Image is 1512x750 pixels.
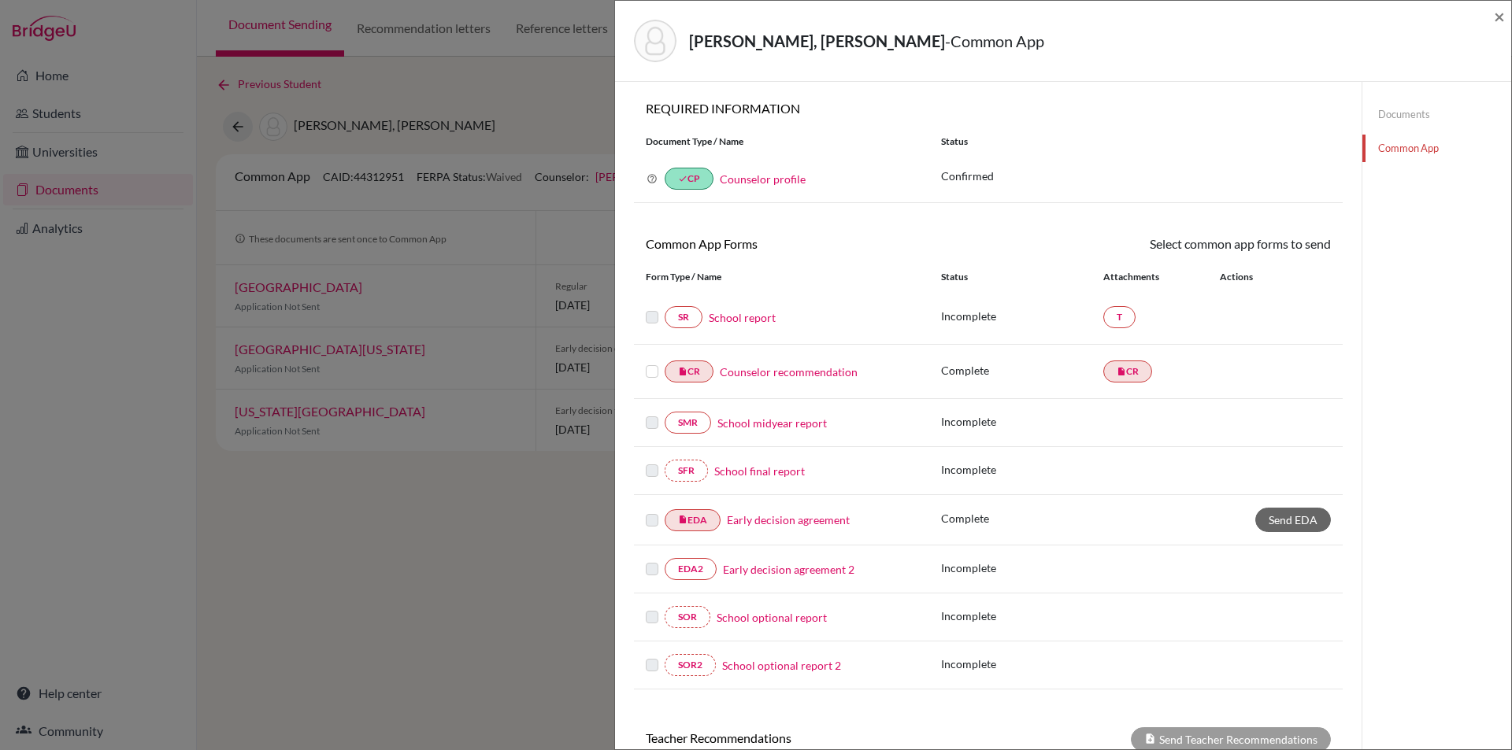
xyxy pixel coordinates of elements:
a: Counselor profile [720,172,806,186]
h6: Teacher Recommendations [634,730,988,745]
p: Incomplete [941,656,1103,672]
button: Close [1494,7,1505,26]
a: EDA2 [665,558,717,580]
p: Incomplete [941,308,1103,324]
p: Incomplete [941,560,1103,576]
div: Document Type / Name [634,135,929,149]
i: done [678,174,687,183]
h6: REQUIRED INFORMATION [634,101,1343,116]
span: × [1494,5,1505,28]
a: Common App [1362,135,1511,162]
div: Select common app forms to send [988,235,1343,253]
strong: [PERSON_NAME], [PERSON_NAME] [689,31,945,50]
a: SOR [665,606,710,628]
a: SR [665,306,702,328]
p: Complete [941,362,1103,379]
div: Status [941,270,1103,284]
a: SOR2 [665,654,716,676]
div: Actions [1201,270,1299,284]
div: Status [929,135,1343,149]
a: Early decision agreement 2 [723,561,854,578]
a: School final report [714,463,805,479]
a: doneCP [665,168,713,190]
a: School optional report [717,609,827,626]
p: Incomplete [941,461,1103,478]
i: insert_drive_file [1117,367,1126,376]
a: T [1103,306,1136,328]
p: Incomplete [941,413,1103,430]
a: Counselor recommendation [720,364,858,380]
h6: Common App Forms [634,236,988,251]
span: - Common App [945,31,1044,50]
a: Send EDA [1255,508,1331,532]
a: insert_drive_fileCR [1103,360,1152,382]
div: Form Type / Name [634,270,929,284]
a: Early decision agreement [727,512,850,528]
i: insert_drive_file [678,367,687,376]
p: Incomplete [941,608,1103,624]
a: School report [709,309,776,326]
a: School optional report 2 [722,657,841,674]
a: insert_drive_fileEDA [665,509,721,531]
a: insert_drive_fileCR [665,360,713,382]
a: School midyear report [717,415,827,431]
i: insert_drive_file [678,515,687,524]
a: Documents [1362,101,1511,128]
a: SFR [665,460,708,482]
a: SMR [665,412,711,434]
div: Attachments [1103,270,1201,284]
p: Complete [941,510,1103,526]
span: Send EDA [1269,513,1317,526]
p: Confirmed [941,168,1331,184]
